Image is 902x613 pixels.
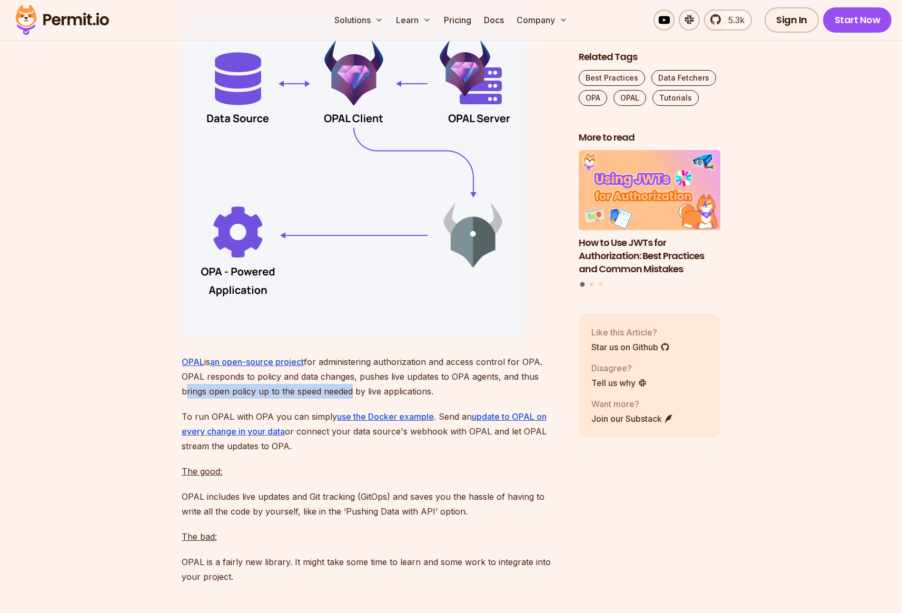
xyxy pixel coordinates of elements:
[182,411,547,437] a: update to OPAL on every change in your data
[591,341,670,353] a: Star us on Github
[579,131,721,144] h2: More to read
[440,9,475,31] a: Pricing
[590,282,594,286] button: Go to slide 2
[392,9,435,31] button: Learn
[613,90,646,106] a: OPAL
[182,409,562,453] p: To run OPAL with OPA you can simply . Send an or connect your data source's webhook with OPAL and...
[182,489,562,519] p: OPAL includes live updates and Git tracking (GitOps) and saves you the hassle of having to write ...
[765,7,819,33] a: Sign In
[210,357,304,367] a: an open-source project
[579,151,721,289] div: Posts
[579,51,721,64] h2: Related Tags
[512,9,572,31] button: Company
[579,151,721,276] li: 1 of 3
[579,151,721,276] a: How to Use JWTs for Authorization: Best Practices and Common MistakesHow to Use JWTs for Authoriz...
[182,531,217,542] u: The bad:
[591,326,670,339] p: Like this Article?
[182,466,222,477] u: The good:
[652,90,699,106] a: Tutorials
[182,555,562,584] p: OPAL is a fairly new library. It might take some time to learn and some work to integrate into yo...
[579,90,607,106] a: OPA
[182,6,526,338] img: 6.png
[337,411,434,422] a: use the Docker example
[480,9,508,31] a: Docs
[651,70,716,86] a: Data Fetchers
[579,236,721,275] h3: How to Use JWTs for Authorization: Best Practices and Common Mistakes
[580,282,585,287] button: Go to slide 1
[823,7,892,33] a: Start Now
[591,398,673,410] p: Want more?
[722,14,745,26] span: 5.3k
[330,9,388,31] button: Solutions
[591,412,673,425] a: Join our Substack
[591,377,647,389] a: Tell us why
[579,151,721,231] img: How to Use JWTs for Authorization: Best Practices and Common Mistakes
[579,70,645,86] a: Best Practices
[182,357,204,367] a: OPAL
[182,354,562,399] p: is for administering authorization and access control for OPA. OPAL responds to policy and data c...
[11,2,114,38] img: Permit logo
[591,362,647,374] p: Disagree?
[704,9,752,31] a: 5.3k
[599,282,603,286] button: Go to slide 3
